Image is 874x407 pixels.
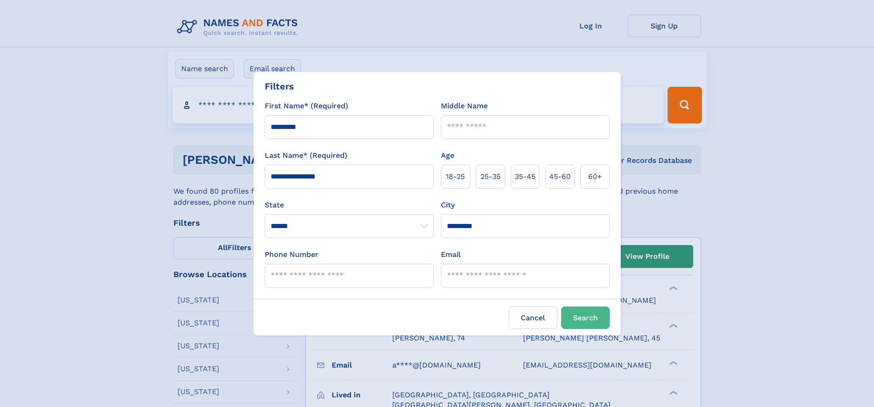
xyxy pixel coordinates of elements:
label: Phone Number [265,249,318,260]
label: Last Name* (Required) [265,150,347,161]
span: 45‑60 [549,171,571,182]
button: Search [561,307,610,329]
span: 18‑25 [446,171,465,182]
label: State [265,200,434,211]
span: 25‑35 [480,171,501,182]
span: 60+ [588,171,602,182]
div: Filters [265,79,294,93]
label: First Name* (Required) [265,100,348,112]
label: Middle Name [441,100,488,112]
label: Email [441,249,461,260]
label: City [441,200,455,211]
label: Cancel [509,307,557,329]
label: Age [441,150,454,161]
span: 35‑45 [515,171,535,182]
